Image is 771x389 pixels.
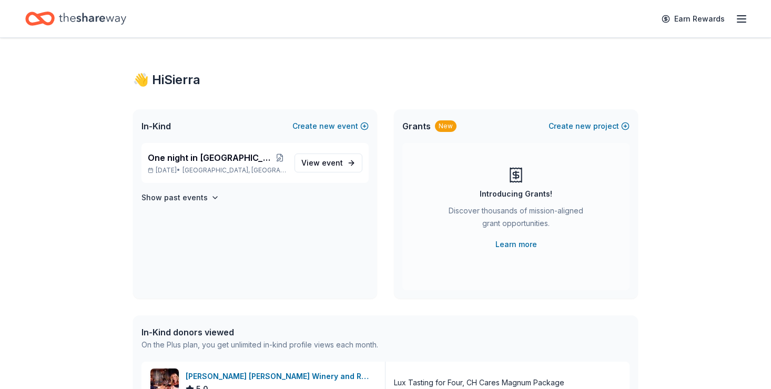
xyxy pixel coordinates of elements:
span: new [319,120,335,132]
div: [PERSON_NAME] [PERSON_NAME] Winery and Restaurants [186,370,377,383]
button: Createnewproject [549,120,630,132]
span: View [301,157,343,169]
div: Discover thousands of mission-aligned grant opportunities. [444,204,587,234]
div: 👋 Hi Sierra [133,71,638,88]
span: In-Kind [141,120,171,132]
h4: Show past events [141,191,208,204]
div: In-Kind donors viewed [141,326,378,339]
span: One night in [GEOGRAPHIC_DATA] - fall fundraiser [148,151,273,164]
button: Show past events [141,191,219,204]
button: Createnewevent [292,120,369,132]
a: Learn more [495,238,537,251]
a: View event [295,153,362,172]
span: new [575,120,591,132]
span: event [322,158,343,167]
span: [GEOGRAPHIC_DATA], [GEOGRAPHIC_DATA] [182,166,286,175]
span: Grants [402,120,431,132]
p: [DATE] • [148,166,286,175]
div: Introducing Grants! [480,188,552,200]
div: New [435,120,456,132]
a: Earn Rewards [655,9,731,28]
div: Lux Tasting for Four, CH Cares Magnum Package [394,376,564,389]
a: Home [25,6,126,31]
div: On the Plus plan, you get unlimited in-kind profile views each month. [141,339,378,351]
